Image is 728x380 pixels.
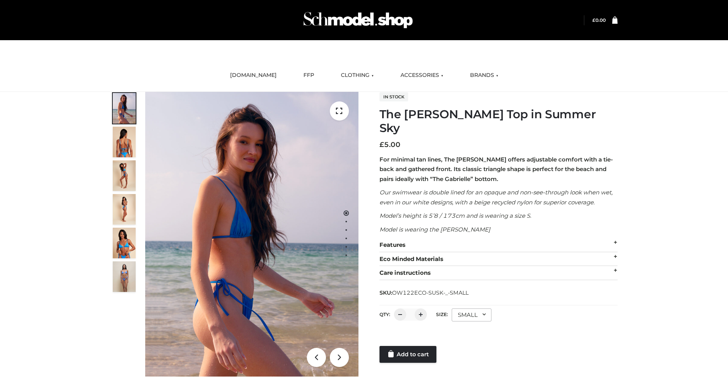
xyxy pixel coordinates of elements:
[379,266,618,280] div: Care instructions
[379,108,618,135] h1: The [PERSON_NAME] Top in Summer Sky
[379,212,531,219] em: Model’s height is 5’8 / 173cm and is wearing a size S.
[379,140,400,149] bdi: 5.00
[436,312,448,317] label: Size:
[379,238,618,252] div: Features
[395,67,449,84] a: ACCESSORIES
[379,140,384,149] span: £
[335,67,379,84] a: CLOTHING
[379,156,613,183] strong: For minimal tan lines, The [PERSON_NAME] offers adjustable comfort with a tie-back and gathered f...
[379,92,408,101] span: In stock
[379,189,613,206] em: Our swimwear is double lined for an opaque and non-see-through look when wet, even in our white d...
[379,226,490,233] em: Model is wearing the [PERSON_NAME]
[113,228,136,258] img: 2.Alex-top_CN-1-1-2.jpg
[452,308,491,321] div: SMALL
[301,5,415,35] img: Schmodel Admin 964
[464,67,504,84] a: BRANDS
[379,346,436,363] a: Add to cart
[113,194,136,225] img: 3.Alex-top_CN-1-1-2.jpg
[392,289,469,296] span: OW122ECO-SUSK-_-SMALL
[379,252,618,266] div: Eco Minded Materials
[592,17,595,23] span: £
[592,17,606,23] bdi: 0.00
[379,288,469,297] span: SKU:
[113,261,136,292] img: SSVC.jpg
[379,312,390,317] label: QTY:
[113,93,136,124] img: 1.Alex-top_SS-1_4464b1e7-c2c9-4e4b-a62c-58381cd673c0-1.jpg
[113,160,136,191] img: 4.Alex-top_CN-1-1-2.jpg
[298,67,320,84] a: FFP
[592,17,606,23] a: £0.00
[113,127,136,157] img: 5.Alex-top_CN-1-1_1-1.jpg
[145,92,358,377] img: 1.Alex-top_SS-1_4464b1e7-c2c9-4e4b-a62c-58381cd673c0 (1)
[224,67,282,84] a: [DOMAIN_NAME]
